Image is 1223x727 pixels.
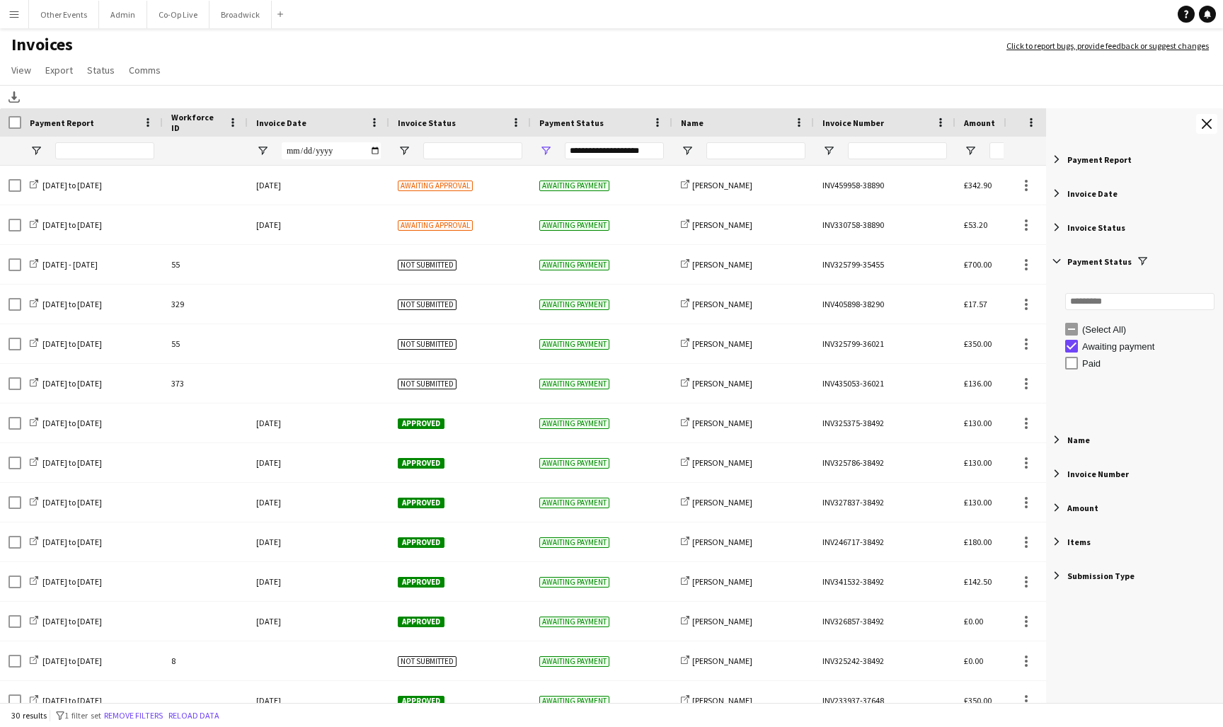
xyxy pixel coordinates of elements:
span: Items [1067,537,1091,547]
a: Comms [123,61,166,79]
span: [PERSON_NAME] [692,378,752,389]
span: Awaiting payment [539,379,609,389]
span: [DATE] to [DATE] [42,537,102,547]
span: £342.90 [964,180,992,190]
input: Amount Filter Input [989,142,1089,159]
div: INV325799-35455 [814,245,955,284]
button: Open Filter Menu [539,144,552,157]
span: £136.00 [964,378,992,389]
a: [DATE] to [DATE] [30,418,102,428]
div: [DATE] [248,562,389,601]
span: Approved [398,696,444,706]
div: [DATE] [248,522,389,561]
span: [PERSON_NAME] [692,695,752,706]
div: (Select All) [1082,324,1219,335]
div: INV341532-38492 [814,562,955,601]
span: Awaiting payment [539,617,609,627]
span: [PERSON_NAME] [692,537,752,547]
div: [DATE] [248,483,389,522]
span: £130.00 [964,497,992,508]
span: Awaiting payment [539,181,609,191]
span: [PERSON_NAME] [692,576,752,587]
span: Amount [964,118,995,128]
span: Approved [398,458,444,469]
span: [DATE] to [DATE] [42,457,102,468]
input: Payment Report Filter Input [55,142,154,159]
span: [PERSON_NAME] [692,180,752,190]
a: [DATE] to [DATE] [30,299,102,309]
div: [DATE] [248,403,389,442]
a: [DATE] to [DATE] [30,338,102,349]
span: Awaiting payment [539,339,609,350]
span: £700.00 [964,259,992,270]
input: Search filter values [1065,293,1215,310]
input: Invoice Status Filter Input [423,142,522,159]
a: [DATE] to [DATE] [30,656,102,666]
a: [DATE] to [DATE] [30,457,102,468]
div: INV233937-37648 [814,681,955,720]
span: Awaiting payment [539,418,609,429]
span: Invoice Date [256,118,306,128]
span: Awaiting payment [539,458,609,469]
span: View [11,64,31,76]
span: [PERSON_NAME] [692,259,752,270]
span: Amount [1067,503,1098,513]
a: [DATE] to [DATE] [30,695,102,706]
span: Approved [398,617,444,627]
span: Awaiting payment [539,498,609,508]
button: Remove filters [101,708,166,723]
span: Approved [398,498,444,508]
button: Admin [99,1,147,28]
div: 55 [163,245,248,284]
span: Awaiting payment [539,220,609,231]
span: Status [87,64,115,76]
span: Name [681,118,704,128]
span: Payment Report [30,118,94,128]
span: Invoice Number [1067,469,1129,479]
span: Awaiting payment [539,577,609,588]
span: [DATE] to [DATE] [42,695,102,706]
div: INV325786-38492 [814,443,955,482]
span: [PERSON_NAME] [692,299,752,309]
button: Reload data [166,708,222,723]
span: [DATE] to [DATE] [42,378,102,389]
span: £0.00 [964,656,983,666]
span: [PERSON_NAME] [692,656,752,666]
a: [DATE] to [DATE] [30,180,102,190]
a: [DATE] to [DATE] [30,219,102,230]
span: [DATE] to [DATE] [42,219,102,230]
a: [DATE] to [DATE] [30,537,102,547]
span: Awaiting approval [398,220,473,231]
div: [DATE] [248,602,389,641]
span: Payment Status [1067,256,1132,267]
span: [PERSON_NAME] [692,418,752,428]
button: Open Filter Menu [398,144,410,157]
div: Awaiting payment [1082,341,1219,352]
span: Export [45,64,73,76]
span: [DATE] - [DATE] [42,259,98,270]
span: £130.00 [964,457,992,468]
span: [PERSON_NAME] [692,457,752,468]
div: 8 [163,641,248,680]
span: 1 filter set [64,710,101,721]
div: 329 [163,285,248,324]
div: INV405898-38290 [814,285,955,324]
span: [DATE] to [DATE] [42,616,102,626]
span: [DATE] to [DATE] [42,180,102,190]
a: Export [40,61,79,79]
a: Click to report bugs, provide feedback or suggest changes [1006,40,1209,52]
span: £180.00 [964,537,992,547]
span: £17.57 [964,299,987,309]
span: Awaiting payment [539,696,609,706]
span: Name [1067,435,1090,445]
span: Workforce ID [171,112,222,133]
span: [DATE] to [DATE] [42,656,102,666]
span: Not submitted [398,656,457,667]
span: Approved [398,418,444,429]
input: Invoice Date Filter Input [282,142,381,159]
div: [DATE] [248,681,389,720]
span: £142.50 [964,576,992,587]
span: Not submitted [398,339,457,350]
a: View [6,61,37,79]
span: £350.00 [964,338,992,349]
